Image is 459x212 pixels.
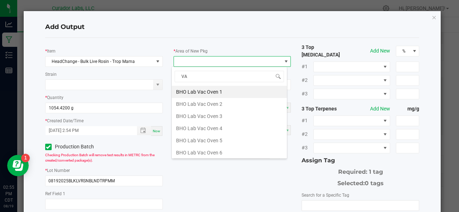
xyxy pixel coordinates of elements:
[302,63,313,70] span: #1
[313,143,390,153] span: NO DATA FOUND
[175,48,208,54] label: Area of New Pkg
[47,118,84,124] label: Created Date/Time
[302,156,419,165] div: Assign Tag
[47,48,56,54] label: Item
[302,130,313,138] span: #2
[302,201,419,211] input: NO DATA FOUND
[21,154,30,162] iframe: Resource center unread badge
[396,46,410,56] span: %
[302,176,419,188] div: Selected:
[172,122,287,134] li: BHO Lab Vac Oven 4
[365,180,384,187] span: 0 tags
[302,165,419,176] div: Required: 1 tag
[45,153,155,162] span: Checking Production Batch will remove test results in METRC from the created/converted package(s).
[153,129,160,133] span: Now
[302,144,313,152] span: #3
[302,117,313,124] span: #1
[45,191,65,197] label: Ref Field 1
[302,44,349,59] strong: 3 Top [MEDICAL_DATA]
[370,47,390,55] button: Add New
[137,126,151,135] span: Toggle popup
[302,90,313,98] span: #3
[302,105,349,113] strong: 3 Top Terpenes
[46,126,129,135] input: Created Datetime
[47,167,70,174] label: Lot Number
[7,155,29,176] iframe: Resource center
[45,143,99,151] label: Production Batch
[172,147,287,159] li: BHO Lab Vac Oven 6
[172,110,287,122] li: BHO Lab Vac Oven 3
[45,71,57,78] label: Strain
[313,115,390,126] span: NO DATA FOUND
[313,129,390,140] span: NO DATA FOUND
[46,56,153,66] span: HeadChange - Bulk Live Rosin - Trop Mama
[302,192,349,198] label: Search for a Specific Tag
[47,94,63,101] label: Quantity
[172,134,287,147] li: BHO Lab Vac Oven 5
[370,105,390,113] button: Add New
[302,77,313,84] span: #2
[172,98,287,110] li: BHO Lab Vac Oven 2
[172,86,287,98] li: BHO Lab Vac Oven 1
[396,105,420,113] strong: mg/g
[45,23,420,32] h4: Add Output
